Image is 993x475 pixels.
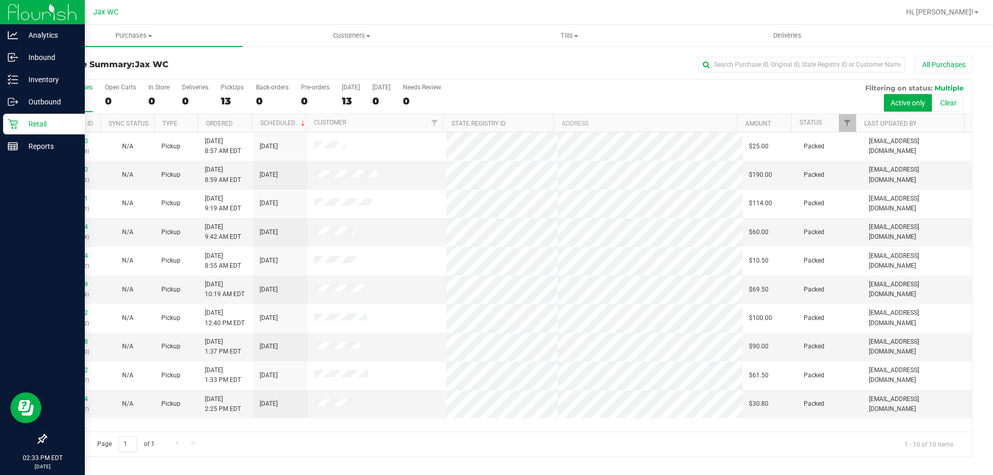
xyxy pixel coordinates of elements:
[182,95,208,107] div: 0
[804,227,824,237] span: Packed
[148,84,170,91] div: In Store
[122,371,133,380] button: N/A
[122,313,133,323] button: N/A
[260,227,278,237] span: [DATE]
[59,281,88,288] a: 11978359
[804,399,824,409] span: Packed
[161,198,180,208] span: Pickup
[260,342,278,351] span: [DATE]
[122,343,133,350] span: Not Applicable
[59,223,88,231] a: 11978034
[18,51,80,64] p: Inbound
[869,251,966,271] span: [EMAIL_ADDRESS][DOMAIN_NAME]
[93,8,118,17] span: Jax WC
[314,119,346,126] a: Customer
[749,313,772,323] span: $100.00
[804,142,824,151] span: Packed
[122,198,133,208] button: N/A
[205,337,241,357] span: [DATE] 1:37 PM EDT
[745,120,771,127] a: Amount
[839,114,856,132] a: Filter
[865,84,932,92] span: Filtering on status:
[260,170,278,180] span: [DATE]
[122,372,133,379] span: Not Applicable
[260,119,307,127] a: Scheduled
[243,31,460,40] span: Customers
[59,366,88,374] a: 11980062
[301,95,329,107] div: 0
[869,280,966,299] span: [EMAIL_ADDRESS][DOMAIN_NAME]
[256,84,289,91] div: Back-orders
[18,118,80,130] p: Retail
[122,257,133,264] span: Not Applicable
[122,314,133,321] span: Not Applicable
[8,74,18,85] inline-svg: Inventory
[8,119,18,129] inline-svg: Retail
[869,194,966,213] span: [EMAIL_ADDRESS][DOMAIN_NAME]
[260,313,278,323] span: [DATE]
[256,95,289,107] div: 0
[260,399,278,409] span: [DATE]
[59,395,88,403] a: 11980634
[403,95,441,107] div: 0
[18,96,80,108] p: Outbound
[206,120,233,127] a: Ordered
[243,25,460,47] a: Customers
[105,95,136,107] div: 0
[122,286,133,293] span: Not Applicable
[372,95,390,107] div: 0
[461,31,678,40] span: Tills
[698,57,905,72] input: Search Purchase ID, Original ID, State Registry ID or Customer Name...
[869,165,966,185] span: [EMAIL_ADDRESS][DOMAIN_NAME]
[804,285,824,295] span: Packed
[122,256,133,266] button: N/A
[372,84,390,91] div: [DATE]
[749,285,769,295] span: $69.50
[161,371,180,380] span: Pickup
[205,251,241,271] span: [DATE] 8:55 AM EDT
[804,342,824,351] span: Packed
[260,142,278,151] span: [DATE]
[342,84,360,91] div: [DATE]
[452,120,506,127] a: State Registry ID
[884,94,932,112] button: Active only
[122,200,133,207] span: Not Applicable
[161,399,180,409] span: Pickup
[161,227,180,237] span: Pickup
[182,84,208,91] div: Deliveries
[122,170,133,180] button: N/A
[749,170,772,180] span: $190.00
[205,194,241,213] span: [DATE] 9:19 AM EDT
[59,195,88,202] a: 11977981
[869,337,966,357] span: [EMAIL_ADDRESS][DOMAIN_NAME]
[161,256,180,266] span: Pickup
[161,142,180,151] span: Pickup
[162,120,177,127] a: Type
[5,463,80,470] p: [DATE]
[122,285,133,295] button: N/A
[161,313,180,323] span: Pickup
[342,95,360,107] div: 13
[221,95,244,107] div: 13
[804,170,824,180] span: Packed
[260,198,278,208] span: [DATE]
[403,84,441,91] div: Needs Review
[869,222,966,242] span: [EMAIL_ADDRESS][DOMAIN_NAME]
[749,227,769,237] span: $60.00
[759,31,816,40] span: Deliveries
[869,394,966,414] span: [EMAIL_ADDRESS][DOMAIN_NAME]
[205,280,245,299] span: [DATE] 10:19 AM EDT
[161,170,180,180] span: Pickup
[260,371,278,380] span: [DATE]
[804,198,824,208] span: Packed
[749,399,769,409] span: $30.80
[460,25,678,47] a: Tills
[260,285,278,295] span: [DATE]
[8,52,18,63] inline-svg: Inbound
[122,171,133,178] span: Not Applicable
[122,400,133,407] span: Not Applicable
[205,394,241,414] span: [DATE] 2:25 PM EDT
[105,84,136,91] div: Open Carts
[18,73,80,86] p: Inventory
[749,142,769,151] span: $25.00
